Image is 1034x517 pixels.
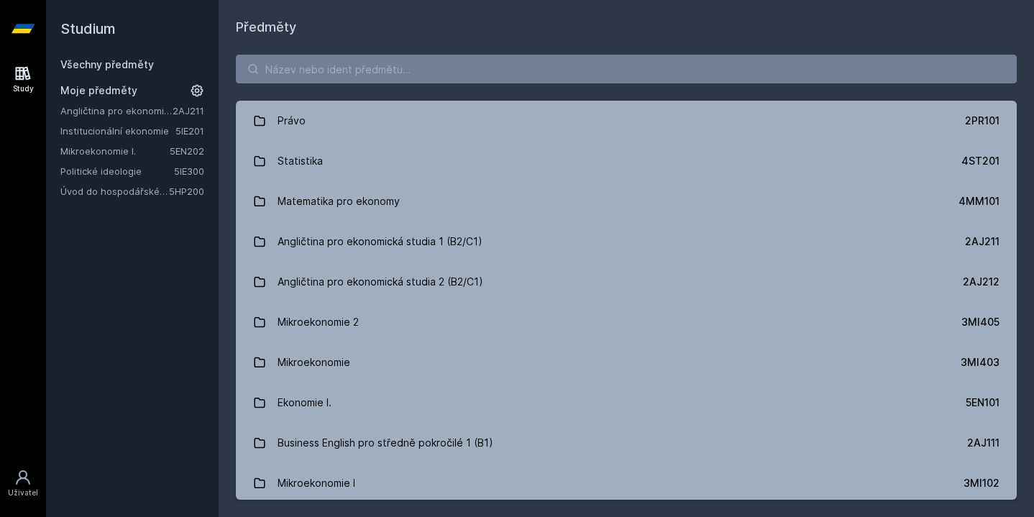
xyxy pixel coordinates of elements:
[278,469,355,498] div: Mikroekonomie I
[8,488,38,498] div: Uživatel
[60,83,137,98] span: Moje předměty
[236,141,1017,181] a: Statistika 4ST201
[60,144,170,158] a: Mikroekonomie I.
[236,181,1017,221] a: Matematika pro ekonomy 4MM101
[170,145,204,157] a: 5EN202
[236,383,1017,423] a: Ekonomie I. 5EN101
[278,187,400,216] div: Matematika pro ekonomy
[967,436,999,450] div: 2AJ111
[174,165,204,177] a: 5IE300
[236,423,1017,463] a: Business English pro středně pokročilé 1 (B1) 2AJ111
[60,124,175,138] a: Institucionální ekonomie
[278,147,323,175] div: Statistika
[236,55,1017,83] input: Název nebo ident předmětu…
[236,101,1017,141] a: Právo 2PR101
[3,462,43,505] a: Uživatel
[963,275,999,289] div: 2AJ212
[3,58,43,101] a: Study
[278,388,331,417] div: Ekonomie I.
[236,342,1017,383] a: Mikroekonomie 3MI403
[175,125,204,137] a: 5IE201
[278,429,493,457] div: Business English pro středně pokročilé 1 (B1)
[236,463,1017,503] a: Mikroekonomie I 3MI102
[13,83,34,94] div: Study
[278,308,359,337] div: Mikroekonomie 2
[966,395,999,410] div: 5EN101
[60,164,174,178] a: Politické ideologie
[60,104,173,118] a: Angličtina pro ekonomická studia 1 (B2/C1)
[965,114,999,128] div: 2PR101
[278,106,306,135] div: Právo
[278,267,483,296] div: Angličtina pro ekonomická studia 2 (B2/C1)
[964,476,999,490] div: 3MI102
[236,17,1017,37] h1: Předměty
[236,221,1017,262] a: Angličtina pro ekonomická studia 1 (B2/C1) 2AJ211
[169,186,204,197] a: 5HP200
[961,154,999,168] div: 4ST201
[965,234,999,249] div: 2AJ211
[173,105,204,116] a: 2AJ211
[961,315,999,329] div: 3MI405
[961,355,999,370] div: 3MI403
[278,348,350,377] div: Mikroekonomie
[236,302,1017,342] a: Mikroekonomie 2 3MI405
[60,58,154,70] a: Všechny předměty
[60,184,169,198] a: Úvod do hospodářské a sociální politiky
[278,227,482,256] div: Angličtina pro ekonomická studia 1 (B2/C1)
[236,262,1017,302] a: Angličtina pro ekonomická studia 2 (B2/C1) 2AJ212
[958,194,999,209] div: 4MM101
